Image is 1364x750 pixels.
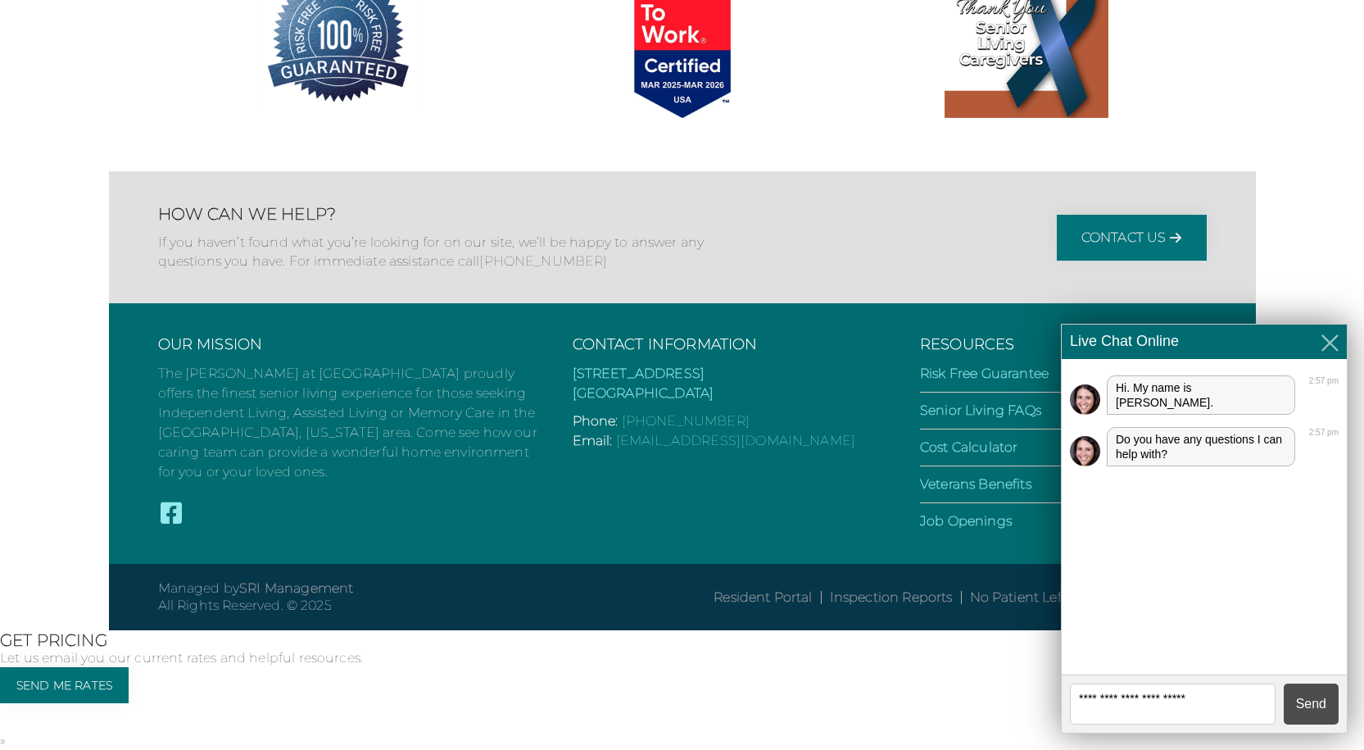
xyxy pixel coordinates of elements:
div: Do you have any questions I can help with? [1107,427,1295,466]
a: Senior Living FAQs [920,402,1041,418]
a: Job Openings [920,513,1012,529]
button: Send [1284,684,1339,725]
div: 2:57 pm [1309,427,1339,438]
span: Email: [573,433,613,448]
a: Cost Calculator [920,439,1017,455]
a: Resident Portal [714,589,812,605]
a: [PHONE_NUMBER] [622,413,750,429]
span: Live Chat Online [1070,332,1179,351]
p: If you haven’t found what you’re looking for on our site, we’ll be happy to answer any questions ... [158,234,715,270]
a: Veterans Benefits [920,476,1031,492]
a: No Patient Left Alone Act [970,589,1133,605]
h3: Contact Information [573,336,887,354]
a: Risk Free Guarantee [920,366,1049,381]
h3: Our Mission [158,336,540,354]
h2: How Can We Help? [158,204,715,224]
h3: Resources [920,336,1207,354]
p: The [PERSON_NAME] at [GEOGRAPHIC_DATA] proudly offers the finest senior living experience for tho... [158,364,540,482]
a: Inspection Reports [830,589,953,605]
a: SRI Management [239,580,353,596]
span: Phone: [573,413,619,429]
a: [PHONE_NUMBER] [479,253,607,269]
div: Hi. My name is [PERSON_NAME]. [1107,375,1295,415]
p: Managed by All Rights Reserved. © 2025 [158,580,682,615]
a: [STREET_ADDRESS][GEOGRAPHIC_DATA] [573,366,714,401]
a: Contact Us [1057,215,1207,261]
div: 2:57 pm [1309,375,1339,386]
a: [EMAIL_ADDRESS][DOMAIN_NAME] [616,433,855,448]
